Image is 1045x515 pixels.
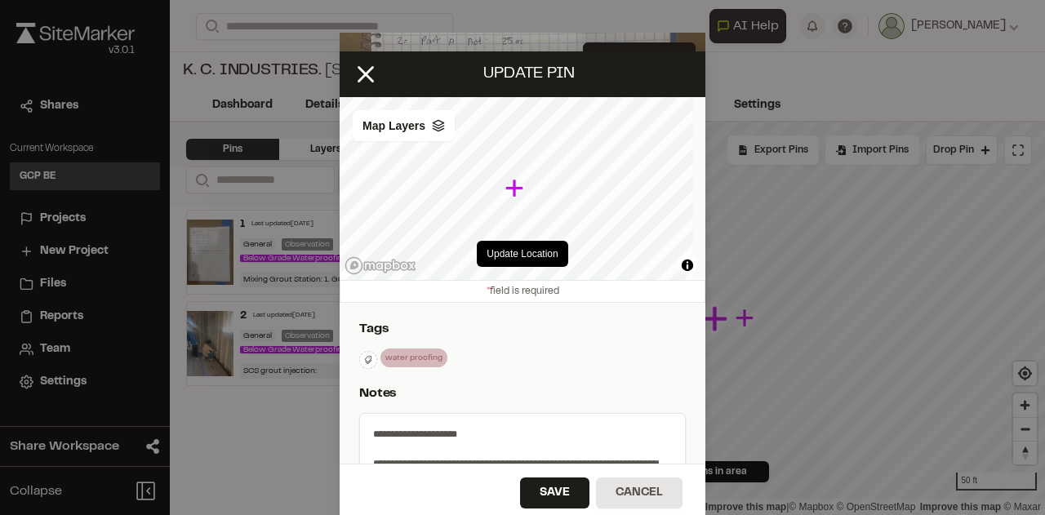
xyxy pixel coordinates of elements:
[505,178,527,199] div: Map marker
[362,117,425,135] span: Map Layers
[596,477,683,508] button: Cancel
[340,280,705,303] div: field is required
[477,241,567,267] button: Update Location
[520,477,589,508] button: Save
[340,97,693,280] canvas: Map
[359,319,679,339] p: Tags
[359,384,679,403] p: Notes
[380,349,447,367] div: water proofing
[359,351,377,369] button: Edit Tags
